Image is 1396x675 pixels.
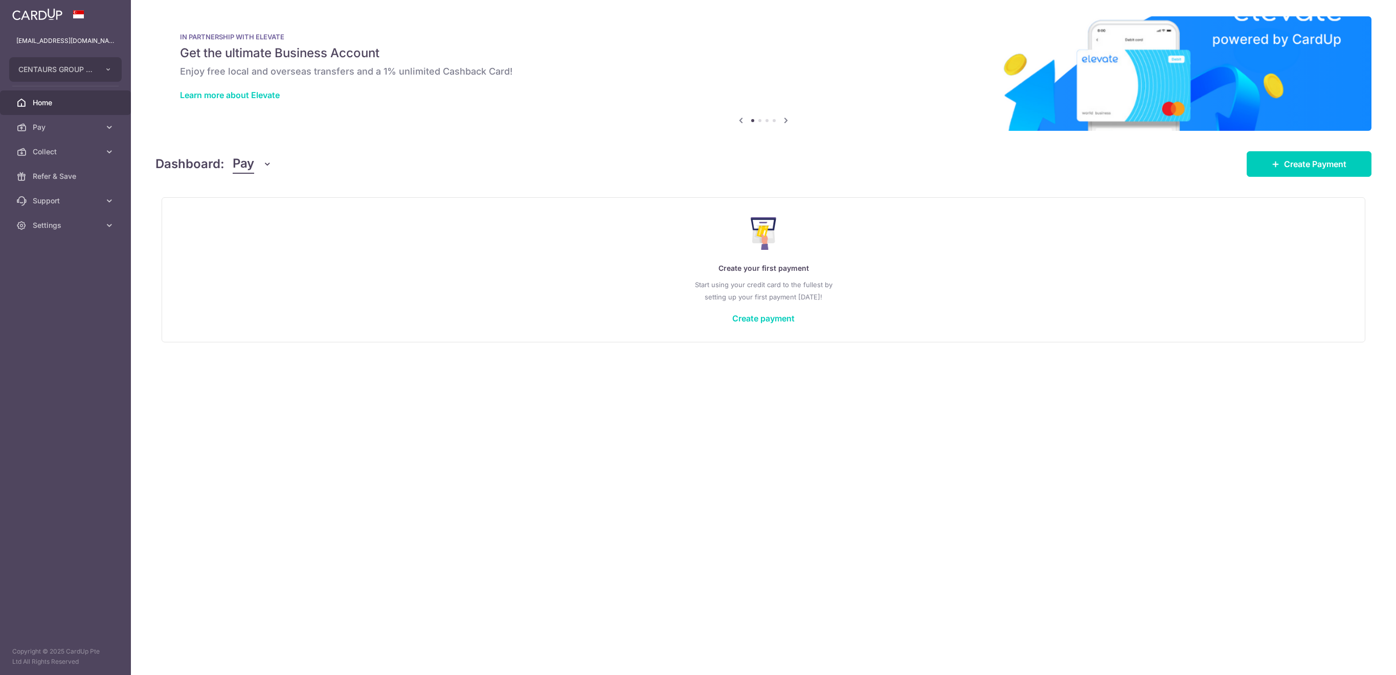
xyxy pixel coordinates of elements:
a: Create payment [732,313,795,323]
button: CENTAURS GROUP PRIVATE LIMITED [9,57,122,82]
span: Pay [33,122,100,132]
p: [EMAIL_ADDRESS][DOMAIN_NAME] [16,36,115,46]
span: Create Payment [1284,158,1346,170]
a: Create Payment [1247,151,1371,177]
h4: Dashboard: [155,155,224,173]
span: Pay [233,154,254,174]
span: Settings [33,220,100,230]
span: CENTAURS GROUP PRIVATE LIMITED [18,64,94,75]
p: Create your first payment [183,262,1344,274]
img: Make Payment [751,217,777,250]
h5: Get the ultimate Business Account [180,45,1347,61]
p: IN PARTNERSHIP WITH ELEVATE [180,33,1347,41]
span: Support [33,196,100,206]
span: Home [33,98,100,108]
a: Learn more about Elevate [180,90,280,100]
img: CardUp [12,8,62,20]
button: Pay [233,154,272,174]
p: Start using your credit card to the fullest by setting up your first payment [DATE]! [183,278,1344,303]
h6: Enjoy free local and overseas transfers and a 1% unlimited Cashback Card! [180,65,1347,78]
span: Collect [33,147,100,157]
span: Refer & Save [33,171,100,181]
img: Renovation banner [155,16,1371,131]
